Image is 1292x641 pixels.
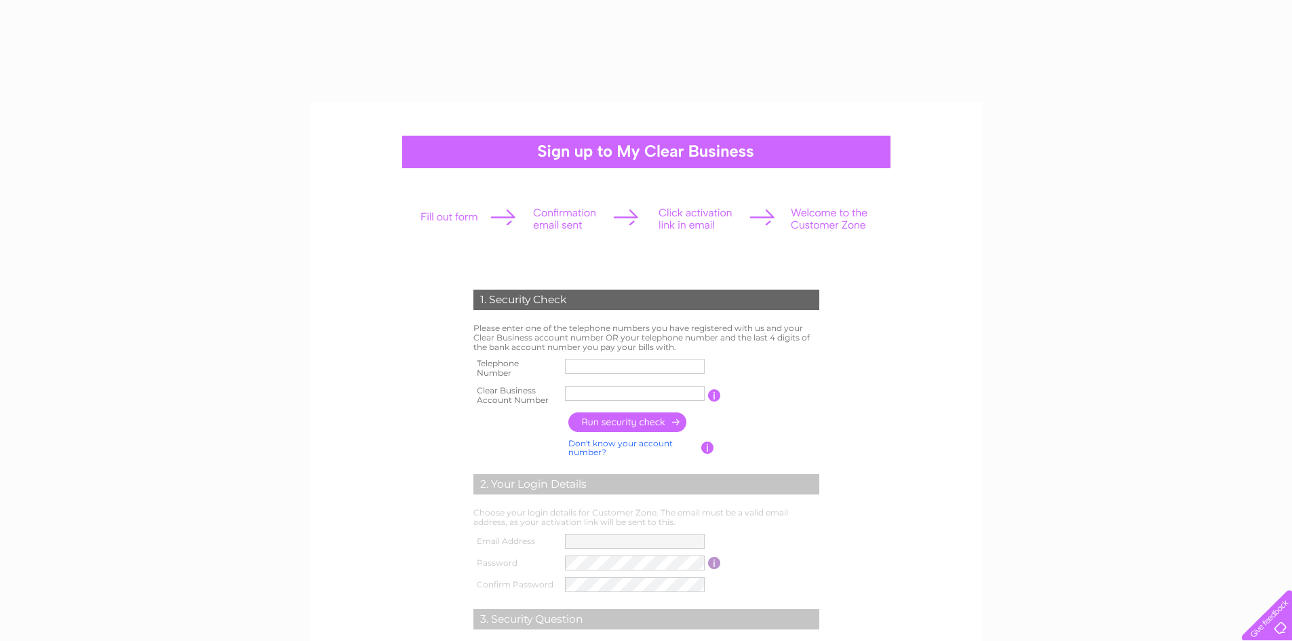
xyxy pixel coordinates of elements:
[470,355,562,382] th: Telephone Number
[470,552,562,574] th: Password
[708,557,721,569] input: Information
[473,474,819,494] div: 2. Your Login Details
[470,505,823,530] td: Choose your login details for Customer Zone. The email must be a valid email address, as your act...
[473,290,819,310] div: 1. Security Check
[470,574,562,596] th: Confirm Password
[708,389,721,402] input: Information
[568,438,673,458] a: Don't know your account number?
[470,530,562,552] th: Email Address
[470,382,562,409] th: Clear Business Account Number
[701,442,714,454] input: Information
[473,609,819,629] div: 3. Security Question
[470,320,823,355] td: Please enter one of the telephone numbers you have registered with us and your Clear Business acc...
